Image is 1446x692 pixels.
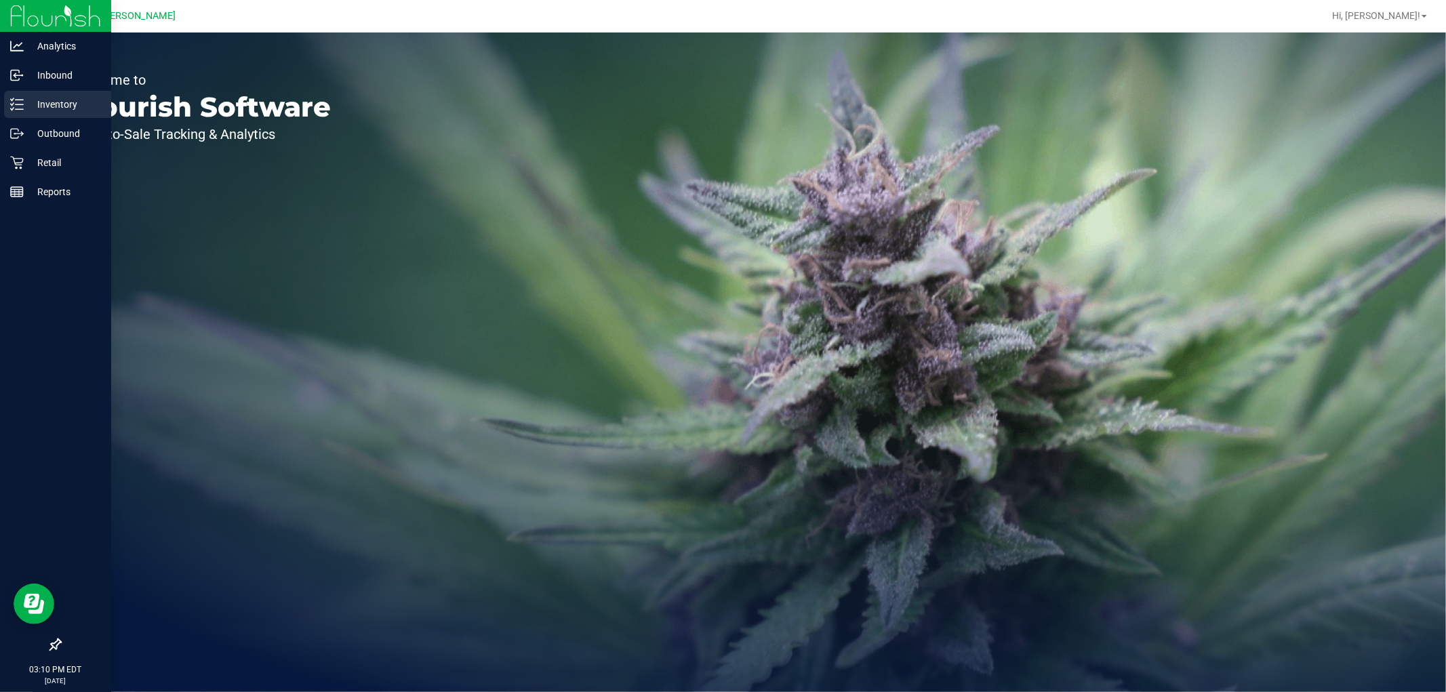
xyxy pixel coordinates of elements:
inline-svg: Reports [10,185,24,199]
p: Inventory [24,96,105,113]
span: Hi, [PERSON_NAME]! [1332,10,1420,21]
p: Seed-to-Sale Tracking & Analytics [73,127,331,141]
iframe: Resource center [14,584,54,624]
inline-svg: Analytics [10,39,24,53]
inline-svg: Inventory [10,98,24,111]
inline-svg: Retail [10,156,24,169]
p: Flourish Software [73,94,331,121]
p: Inbound [24,67,105,83]
p: Analytics [24,38,105,54]
p: Reports [24,184,105,200]
p: Outbound [24,125,105,142]
p: [DATE] [6,676,105,686]
inline-svg: Outbound [10,127,24,140]
inline-svg: Inbound [10,68,24,82]
p: Retail [24,155,105,171]
span: [PERSON_NAME] [101,10,176,22]
p: Welcome to [73,73,331,87]
p: 03:10 PM EDT [6,664,105,676]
